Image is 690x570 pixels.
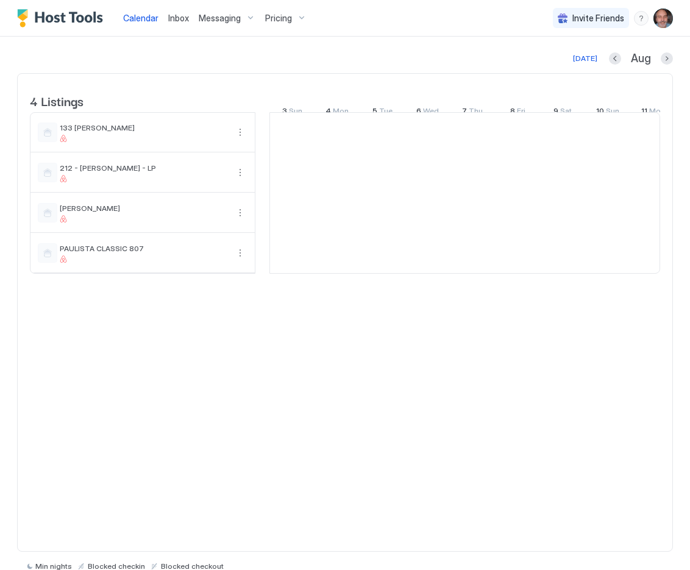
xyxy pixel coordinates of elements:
span: 7 [462,106,467,119]
span: Inbox [168,13,189,23]
span: Mon [333,106,349,119]
span: PAULISTA CLASSIC 807 [60,244,228,253]
span: 5 [372,106,377,119]
span: Sat [560,106,572,119]
a: August 5, 2025 [369,104,396,121]
div: menu [233,165,247,180]
a: August 4, 2025 [322,104,352,121]
span: Pricing [265,13,292,24]
button: More options [233,125,247,140]
div: menu [634,11,649,26]
a: Inbox [168,12,189,24]
div: User profile [653,9,673,28]
a: August 11, 2025 [638,104,668,121]
span: Wed [423,106,439,119]
button: More options [233,246,247,260]
a: August 10, 2025 [593,104,622,121]
span: Sun [289,106,302,119]
span: 4 [325,106,331,119]
a: August 8, 2025 [507,104,528,121]
span: 4 Listings [30,91,84,110]
span: Invite Friends [572,13,624,24]
button: More options [233,165,247,180]
span: Messaging [199,13,241,24]
a: August 6, 2025 [413,104,442,121]
div: menu [233,205,247,220]
span: 3 [282,106,287,119]
span: Tue [379,106,393,119]
button: Next month [661,52,673,65]
span: [PERSON_NAME] [60,204,228,213]
div: menu [233,125,247,140]
span: 11 [641,106,647,119]
a: Calendar [123,12,158,24]
span: 8 [510,106,515,119]
span: Aug [631,52,651,66]
button: More options [233,205,247,220]
a: Host Tools Logo [17,9,108,27]
span: 10 [596,106,604,119]
span: Mon [649,106,665,119]
span: Fri [517,106,525,119]
button: Previous month [609,52,621,65]
span: 212 - [PERSON_NAME] - LP [60,163,228,173]
span: Calendar [123,13,158,23]
div: menu [233,246,247,260]
span: Thu [469,106,483,119]
span: 133 [PERSON_NAME] [60,123,228,132]
span: Sun [606,106,619,119]
div: [DATE] [573,53,597,64]
a: August 7, 2025 [459,104,486,121]
button: [DATE] [571,51,599,66]
a: August 3, 2025 [279,104,305,121]
a: August 9, 2025 [550,104,575,121]
span: 9 [553,106,558,119]
span: 6 [416,106,421,119]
